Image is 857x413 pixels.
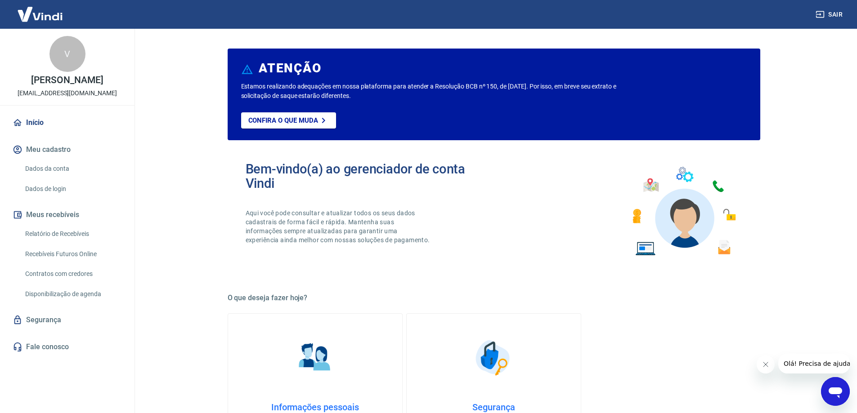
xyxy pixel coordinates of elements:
[11,140,124,160] button: Meu cadastro
[821,377,850,406] iframe: Botão para abrir a janela de mensagens
[814,6,846,23] button: Sair
[246,162,494,191] h2: Bem-vindo(a) ao gerenciador de conta Vindi
[22,225,124,243] a: Relatório de Recebíveis
[5,6,76,13] span: Olá! Precisa de ajuda?
[11,205,124,225] button: Meus recebíveis
[624,162,742,261] img: Imagem de um avatar masculino com diversos icones exemplificando as funcionalidades do gerenciado...
[757,355,775,373] iframe: Fechar mensagem
[259,64,321,73] h6: ATENÇÃO
[228,293,760,302] h5: O que deseja fazer hoje?
[22,285,124,303] a: Disponibilização de agenda
[22,180,124,198] a: Dados de login
[11,310,124,330] a: Segurança
[421,402,566,413] h4: Segurança
[11,337,124,357] a: Fale conosco
[241,112,336,129] a: Confira o que muda
[22,245,124,263] a: Recebíveis Futuros Online
[241,82,646,101] p: Estamos realizando adequações em nossa plataforma para atender a Resolução BCB nº 150, de [DATE]....
[471,335,516,380] img: Segurança
[22,265,124,283] a: Contratos com credores
[292,335,337,380] img: Informações pessoais
[49,36,85,72] div: V
[11,0,69,28] img: Vindi
[248,116,318,124] p: Confira o que muda
[22,160,124,178] a: Dados da conta
[31,75,103,85] p: [PERSON_NAME]
[11,113,124,133] a: Início
[18,89,117,98] p: [EMAIL_ADDRESS][DOMAIN_NAME]
[246,209,432,244] p: Aqui você pode consultar e atualizar todos os seus dados cadastrais de forma fácil e rápida. Mant...
[242,402,388,413] h4: Informações pessoais
[778,354,850,373] iframe: Mensagem da empresa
